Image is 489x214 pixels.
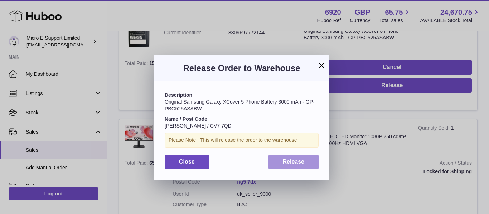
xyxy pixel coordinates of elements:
[179,159,195,165] span: Close
[268,155,319,169] button: Release
[165,133,319,148] div: Please Note : This will release the order to the warehouse
[165,155,209,169] button: Close
[165,116,207,122] strong: Name / Post Code
[317,61,326,70] button: ×
[165,99,315,111] span: Original Samsung Galaxy XCover 5 Phone Battery 3000 mAh - GP-PBG525ASABW
[283,159,305,165] span: Release
[165,123,232,129] span: [PERSON_NAME] / CV7 7QD
[165,63,319,74] h3: Release Order to Warehouse
[165,92,192,98] strong: Description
